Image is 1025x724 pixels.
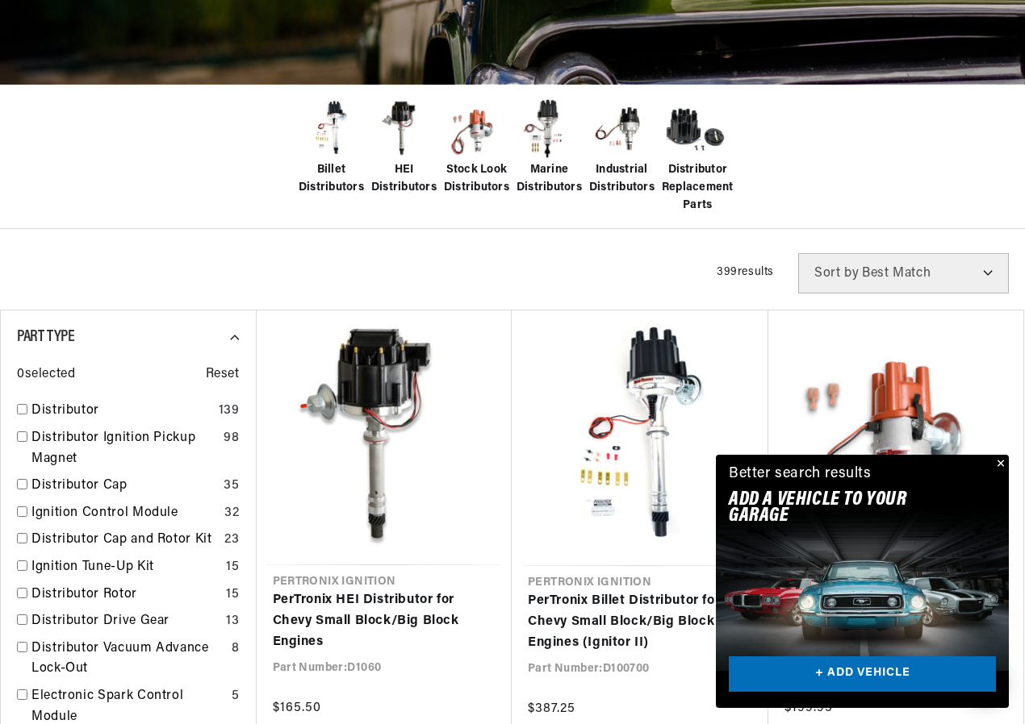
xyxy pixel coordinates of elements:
[224,530,239,551] div: 23
[528,591,752,653] a: PerTronix Billet Distributor for Chevy Small Block/Big Block Engines (Ignitor II)
[814,267,859,280] span: Sort by
[224,503,239,524] div: 32
[31,557,220,578] a: Ignition Tune-Up Kit
[444,161,509,198] span: Stock Look Distributors
[729,656,996,693] a: + ADD VEHICLE
[224,476,239,497] div: 35
[31,503,218,524] a: Ignition Control Module
[31,611,220,632] a: Distributor Drive Gear
[729,463,872,486] div: Better search results
[589,161,655,198] span: Industrial Distributors
[989,455,1009,474] button: Close
[444,97,508,161] img: Stock Look Distributors
[517,161,582,198] span: Marine Distributors
[798,253,1009,293] select: Sort by
[371,97,436,198] a: HEI Distributors HEI Distributors
[273,590,496,652] a: PerTronix HEI Distributor for Chevy Small Block/Big Block Engines
[31,428,217,469] a: Distributor Ignition Pickup Magnet
[299,161,364,198] span: Billet Distributors
[371,97,436,161] img: HEI Distributors
[31,401,212,422] a: Distributor
[444,97,508,198] a: Stock Look Distributors Stock Look Distributors
[662,97,726,215] a: Distributor Replacement Parts Distributor Replacement Parts
[662,161,734,215] span: Distributor Replacement Parts
[31,639,225,680] a: Distributor Vacuum Advance Lock-Out
[31,530,218,551] a: Distributor Cap and Rotor Kit
[31,585,220,605] a: Distributor Rotor
[299,97,363,198] a: Billet Distributors Billet Distributors
[589,97,654,161] img: Industrial Distributors
[226,557,239,578] div: 15
[729,492,956,525] h2: Add A VEHICLE to your garage
[517,97,581,161] img: Marine Distributors
[299,97,363,161] img: Billet Distributors
[517,97,581,198] a: Marine Distributors Marine Distributors
[206,364,240,385] span: Reset
[589,97,654,198] a: Industrial Distributors Industrial Distributors
[717,266,774,278] span: 399 results
[232,686,240,707] div: 5
[224,428,239,449] div: 98
[226,585,239,605] div: 15
[17,364,75,385] span: 0 selected
[31,476,217,497] a: Distributor Cap
[226,611,239,632] div: 13
[232,639,240,660] div: 8
[662,97,726,161] img: Distributor Replacement Parts
[371,161,437,198] span: HEI Distributors
[17,329,74,345] span: Part Type
[219,401,240,422] div: 139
